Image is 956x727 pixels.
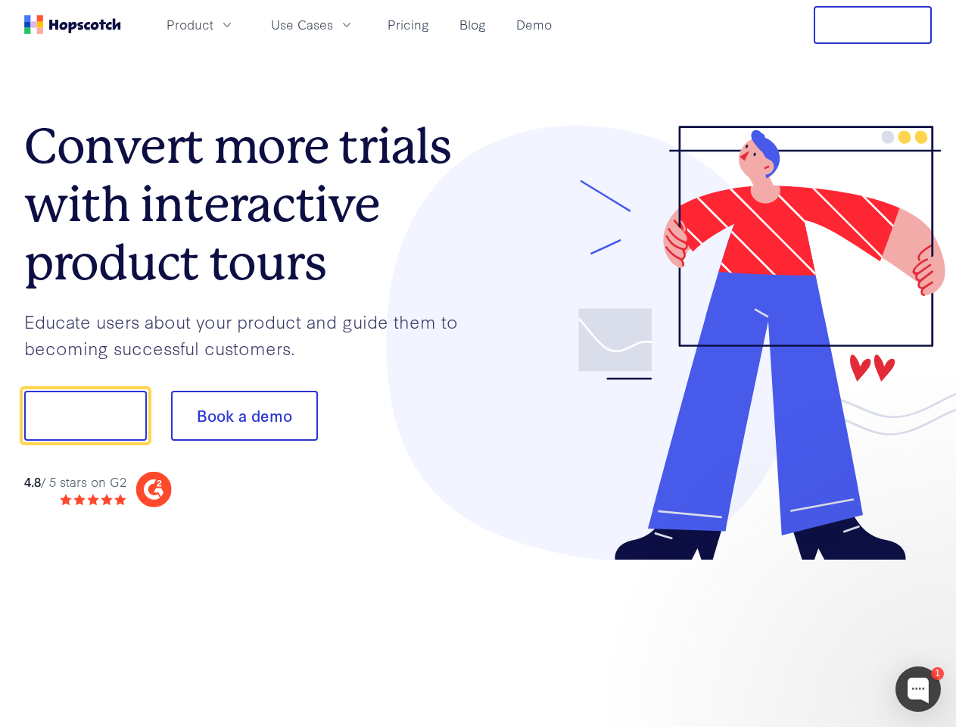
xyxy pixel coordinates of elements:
p: Educate users about your product and guide them to becoming successful customers. [24,308,478,360]
strong: 4.8 [24,473,41,490]
button: Product [157,12,244,37]
h1: Convert more trials with interactive product tours [24,117,478,292]
span: Product [167,15,213,34]
div: / 5 stars on G2 [24,473,126,491]
a: Pricing [381,12,435,37]
button: Show me! [24,391,147,441]
button: Book a demo [171,391,318,441]
a: Home [24,15,121,34]
span: Use Cases [271,15,333,34]
a: Blog [453,12,492,37]
a: Demo [510,12,558,37]
div: 1 [931,667,944,680]
button: Free Trial [814,6,932,44]
button: Use Cases [262,12,363,37]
